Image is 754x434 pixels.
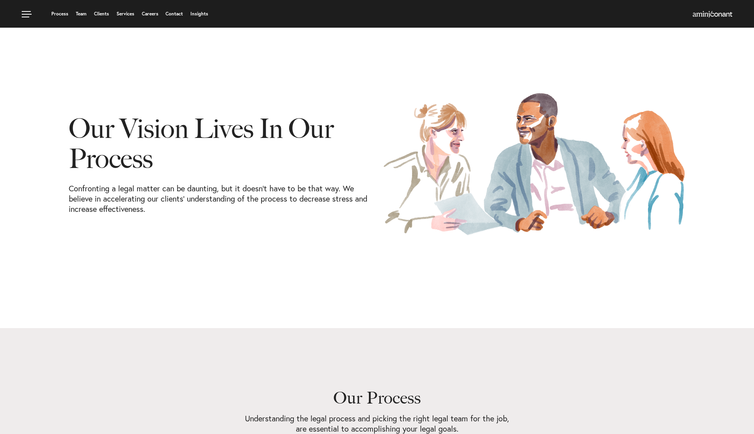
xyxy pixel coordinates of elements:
p: Confronting a legal matter can be daunting, but it doesn’t have to be that way. We believe in acc... [69,183,371,214]
a: Process [51,11,68,16]
img: Our Process [383,92,685,236]
a: Services [117,11,134,16]
a: Insights [190,11,208,16]
a: Clients [94,11,109,16]
h1: Our Vision Lives In Our Process [69,113,371,183]
img: Amini & Conant [693,11,732,17]
a: Careers [142,11,158,16]
a: Contact [165,11,183,16]
a: Home [693,11,732,18]
a: Team [76,11,86,16]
